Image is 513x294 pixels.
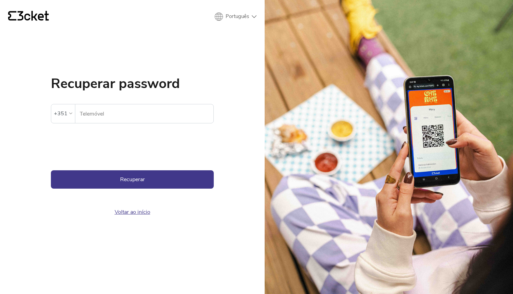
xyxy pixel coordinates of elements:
[51,134,154,160] iframe: reCAPTCHA
[75,104,213,123] label: Telemóvel
[51,170,214,189] button: Recuperar
[51,77,214,90] h1: Recuperar password
[115,209,150,215] a: Voltar ao início
[8,11,16,21] g: {' '}
[54,108,68,119] div: +351
[8,11,49,22] a: {' '}
[79,104,213,123] input: Telemóvel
